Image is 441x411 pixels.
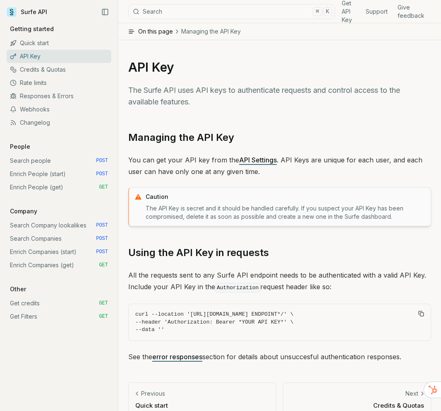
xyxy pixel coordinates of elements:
button: Copy Text [415,307,427,320]
p: The API Key is secret and it should be handled carefully. If you suspect your API Key has been co... [146,204,426,221]
a: Get Filters GET [7,310,111,323]
a: Enrich People (get) GET [7,181,111,194]
a: Give feedback [398,3,424,20]
p: Other [7,285,29,293]
a: Credits & Quotas [7,63,111,76]
a: Get credits GET [7,297,111,310]
a: Surfe API [7,6,47,18]
a: Managing the API Key [128,131,234,144]
span: POST [96,249,108,255]
a: Search Company lookalikes POST [7,219,111,232]
p: Previous [141,389,165,398]
code: curl --location '[URL][DOMAIN_NAME] ENDPOINT*/' \ --header 'Authorization: Bearer *YOUR API KEY*'... [135,311,424,334]
a: Webhooks [7,103,111,116]
a: Enrich People (start) POST [7,167,111,181]
span: POST [96,171,108,177]
h1: API Key [128,60,431,75]
span: GET [99,262,108,268]
p: Getting started [7,25,57,33]
span: GET [99,184,108,191]
button: Collapse Sidebar [99,6,111,18]
p: Credits & Quotas [290,401,424,410]
a: API Settings [239,156,277,164]
p: Company [7,207,41,215]
span: POST [96,157,108,164]
a: Quick start [7,36,111,50]
span: GET [99,313,108,320]
p: Next [405,389,418,398]
a: API Key [7,50,111,63]
p: Caution [146,193,426,201]
a: Enrich Companies (start) POST [7,245,111,259]
p: All the requests sent to any Surfe API endpoint needs to be authenticated with a valid API Key. I... [128,269,431,294]
p: People [7,143,34,151]
button: Search⌘K [128,4,335,19]
a: Rate limits [7,76,111,89]
a: Using the API Key in requests [128,246,269,259]
a: Search Companies POST [7,232,111,245]
kbd: ⌘ [313,7,322,16]
a: error responses [152,353,202,361]
button: On this pageManaging the API Key [118,23,441,40]
a: Search people POST [7,154,111,167]
p: See the section for details about unsuccesful authentication responses. [128,351,431,363]
a: Responses & Errors [7,89,111,103]
span: POST [96,235,108,242]
span: GET [99,300,108,307]
span: POST [96,222,108,229]
a: Support [366,7,388,16]
code: Authorization [215,283,260,293]
p: Quick start [135,401,269,410]
a: Changelog [7,116,111,129]
span: Managing the API Key [181,27,241,36]
p: The Surfe API uses API keys to authenticate requests and control access to the available features. [128,85,431,108]
p: You can get your API key from the . API Keys are unique for each user, and each user can have onl... [128,154,431,177]
kbd: K [323,7,332,16]
a: Enrich Companies (get) GET [7,259,111,272]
